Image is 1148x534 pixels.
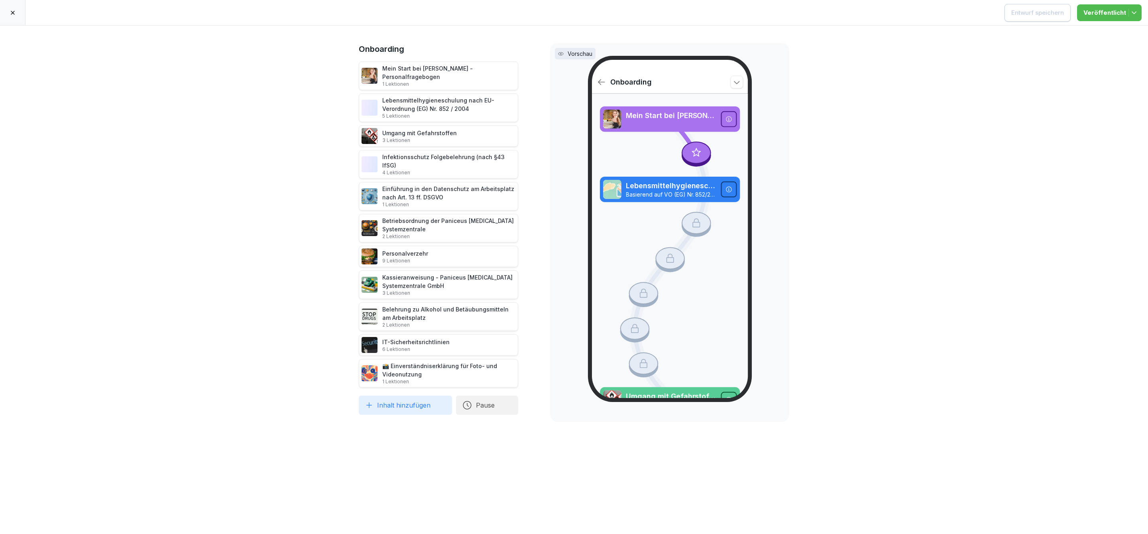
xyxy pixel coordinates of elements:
[362,337,377,353] img: msj3dytn6rmugecro9tfk5p0.png
[382,96,515,119] div: Lebensmittelhygieneschulung nach EU-Verordnung (EG) Nr. 852 / 2004
[359,396,452,415] button: Inhalt hinzufügen
[382,113,515,119] p: 5 Lektionen
[359,125,518,147] div: Umgang mit Gefahrstoffen3 Lektionen
[603,390,621,410] img: ro33qf0i8ndaw7nkfv0stvse.png
[362,248,377,264] img: zd24spwykzjjw3u1wcd2ptki.png
[382,153,515,176] div: Infektionsschutz Folgebelehrung (nach §43 IfSG)
[359,61,518,90] div: Mein Start bei [PERSON_NAME] - Personalfragebogen1 Lektionen
[362,277,377,293] img: fvkk888r47r6bwfldzgy1v13.png
[382,362,515,385] div: 📸 Einverständniserklärung für Foto- und Videonutzung
[626,180,716,191] p: Lebensmittelhygieneschulung nach EU-Verordnung (EG) Nr. 852 / 2004
[359,150,518,179] div: Infektionsschutz Folgebelehrung (nach §43 IfSG)4 Lektionen
[382,290,515,296] p: 3 Lektionen
[456,396,518,415] button: Pause
[359,43,518,55] h1: Onboarding
[382,201,515,208] p: 1 Lektionen
[362,156,377,172] img: tgff07aey9ahi6f4hltuk21p.png
[359,302,518,331] div: Belehrung zu Alkohol und Betäubungsmitteln am Arbeitsplatz2 Lektionen
[359,359,518,388] div: 📸 Einverständniserklärung für Foto- und Videonutzung1 Lektionen
[1005,4,1071,22] button: Entwurf speichern
[382,346,450,353] p: 6 Lektionen
[362,188,377,204] img: x7xa5977llyo53hf30kzdyol.png
[382,378,515,385] p: 1 Lektionen
[603,109,621,128] img: aaay8cu0h1hwaqqp9269xjan.png
[382,338,450,353] div: IT-Sicherheitsrichtlinien
[382,249,428,264] div: Personalverzehr
[362,128,377,144] img: ro33qf0i8ndaw7nkfv0stvse.png
[603,179,621,199] img: gxsnf7ygjsfsmxd96jxi4ufn.png
[382,233,515,240] p: 2 Lektionen
[362,309,377,325] img: chcy4n51endi7ma8fmhszelz.png
[382,169,515,176] p: 4 Lektionen
[382,273,515,296] div: Kassieranweisung - Paniceus [MEDICAL_DATA] Systemzentrale GmbH
[359,334,518,356] div: IT-Sicherheitsrichtlinien6 Lektionen
[382,64,515,87] div: Mein Start bei [PERSON_NAME] - Personalfragebogen
[359,214,518,242] div: Betriebsordnung der Paniceus [MEDICAL_DATA] Systemzentrale2 Lektionen
[382,81,515,87] p: 1 Lektionen
[1077,4,1142,21] button: Veröffentlicht
[568,49,592,58] p: Vorschau
[382,129,457,144] div: Umgang mit Gefahrstoffen
[626,110,716,120] p: Mein Start bei [PERSON_NAME] - Personalfragebogen
[362,100,377,116] img: gxsnf7ygjsfsmxd96jxi4ufn.png
[626,191,716,198] p: Basierend auf VO (EG) Nr. 852/2004, LMHV, DIN10514 und IFSG. Jährliche Wiederholung empfohlen. Mi...
[359,270,518,299] div: Kassieranweisung - Paniceus [MEDICAL_DATA] Systemzentrale GmbH3 Lektionen
[382,305,515,328] div: Belehrung zu Alkohol und Betäubungsmitteln am Arbeitsplatz
[359,93,518,122] div: Lebensmittelhygieneschulung nach EU-Verordnung (EG) Nr. 852 / 20045 Lektionen
[359,182,518,211] div: Einführung in den Datenschutz am Arbeitsplatz nach Art. 13 ff. DSGVO1 Lektionen
[362,220,377,236] img: erelp9ks1mghlbfzfpgfvnw0.png
[362,68,377,84] img: aaay8cu0h1hwaqqp9269xjan.png
[1011,8,1064,17] div: Entwurf speichern
[362,365,377,381] img: kmlaa60hhy6rj8umu5j2s6g8.png
[610,77,726,87] p: Onboarding
[382,322,515,328] p: 2 Lektionen
[382,258,428,264] p: 9 Lektionen
[382,217,515,240] div: Betriebsordnung der Paniceus [MEDICAL_DATA] Systemzentrale
[382,185,515,208] div: Einführung in den Datenschutz am Arbeitsplatz nach Art. 13 ff. DSGVO
[382,137,457,144] p: 3 Lektionen
[626,391,716,402] p: Umgang mit Gefahrstoffen
[1083,8,1135,17] div: Veröffentlicht
[359,246,518,267] div: Personalverzehr9 Lektionen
